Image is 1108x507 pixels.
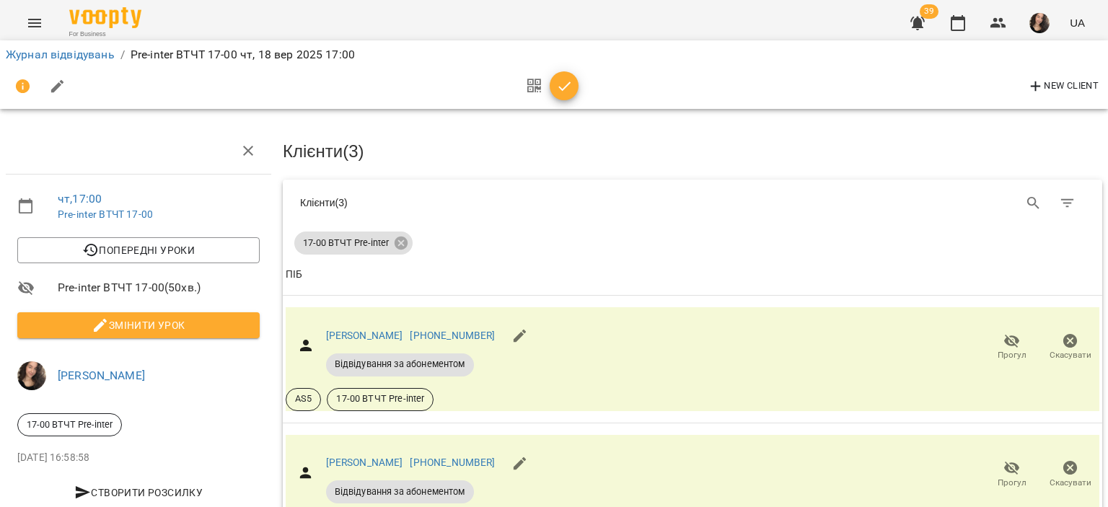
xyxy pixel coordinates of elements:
span: 17-00 ВТЧТ Pre-inter [18,418,121,431]
button: New Client [1024,75,1102,98]
button: Попередні уроки [17,237,260,263]
span: 17-00 ВТЧТ Pre-inter [327,392,433,405]
nav: breadcrumb [6,46,1102,63]
button: Прогул [982,327,1041,368]
p: [DATE] 16:58:58 [17,451,260,465]
a: чт , 17:00 [58,192,102,206]
span: AS5 [286,392,320,405]
span: ПІБ [286,266,1099,283]
span: 39 [920,4,938,19]
div: Sort [286,266,302,283]
div: Table Toolbar [283,180,1102,226]
div: Клієнти ( 3 ) [300,195,682,210]
a: [PERSON_NAME] [326,330,403,341]
button: Прогул [982,454,1041,495]
button: Search [1016,186,1051,221]
button: UA [1064,9,1091,36]
span: For Business [69,30,141,39]
span: Попередні уроки [29,242,248,259]
a: [PERSON_NAME] [58,369,145,382]
h3: Клієнти ( 3 ) [283,142,1102,161]
div: 17-00 ВТЧТ Pre-inter [294,232,413,255]
span: 17-00 ВТЧТ Pre-inter [294,237,397,250]
button: Фільтр [1050,186,1085,221]
span: Скасувати [1050,349,1091,361]
span: Скасувати [1050,477,1091,489]
span: Відвідування за абонементом [326,485,474,498]
a: [PHONE_NUMBER] [410,330,495,341]
button: Змінити урок [17,312,260,338]
a: Pre-inter ВТЧТ 17-00 [58,208,153,220]
img: af1f68b2e62f557a8ede8df23d2b6d50.jpg [17,361,46,390]
img: Voopty Logo [69,7,141,28]
span: New Client [1027,78,1099,95]
button: Menu [17,6,52,40]
p: Pre-inter ВТЧТ 17-00 чт, 18 вер 2025 17:00 [131,46,355,63]
button: Скасувати [1041,454,1099,495]
div: 17-00 ВТЧТ Pre-inter [17,413,122,436]
button: Скасувати [1041,327,1099,368]
span: Прогул [998,349,1026,361]
span: Створити розсилку [23,484,254,501]
button: Створити розсилку [17,480,260,506]
div: ПІБ [286,266,302,283]
a: [PHONE_NUMBER] [410,457,495,468]
span: UA [1070,15,1085,30]
li: / [120,46,125,63]
span: Відвідування за абонементом [326,358,474,371]
a: [PERSON_NAME] [326,457,403,468]
span: Прогул [998,477,1026,489]
span: Pre-inter ВТЧТ 17-00 ( 50 хв. ) [58,279,260,296]
span: Змінити урок [29,317,248,334]
img: af1f68b2e62f557a8ede8df23d2b6d50.jpg [1029,13,1050,33]
a: Журнал відвідувань [6,48,115,61]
